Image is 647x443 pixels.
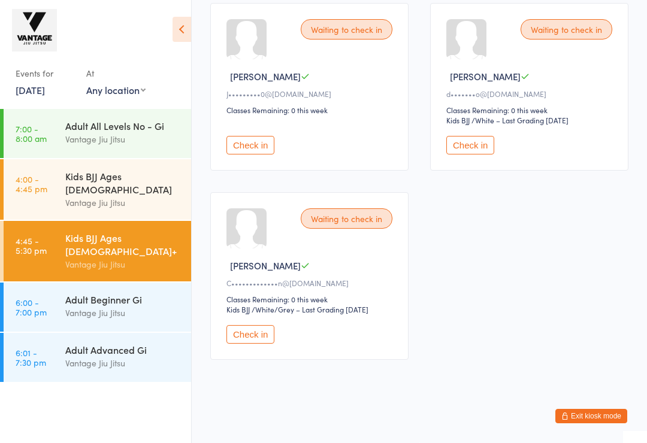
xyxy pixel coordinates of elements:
div: Adult Beginner Gi [65,293,181,306]
time: 6:00 - 7:00 pm [16,298,47,317]
div: Classes Remaining: 0 this week [226,294,396,304]
div: C•••••••••••••n@[DOMAIN_NAME] [226,278,396,288]
div: Any location [86,83,146,96]
div: d•••••••o@[DOMAIN_NAME] [446,89,616,99]
a: [DATE] [16,83,45,96]
div: Vantage Jiu Jitsu [65,196,181,210]
a: 6:01 -7:30 pmAdult Advanced GiVantage Jiu Jitsu [4,333,191,382]
time: 4:00 - 4:45 pm [16,174,47,193]
span: [PERSON_NAME] [230,70,301,83]
a: 7:00 -8:00 amAdult All Levels No - GiVantage Jiu Jitsu [4,109,191,158]
button: Check in [226,325,274,344]
span: / White/Grey – Last Grading [DATE] [252,304,368,314]
div: Adult Advanced Gi [65,343,181,356]
div: Waiting to check in [301,208,392,229]
div: Kids BJJ Ages [DEMOGRAPHIC_DATA] [65,169,181,196]
button: Exit kiosk mode [555,409,627,423]
div: Classes Remaining: 0 this week [226,105,396,115]
a: 4:45 -5:30 pmKids BJJ Ages [DEMOGRAPHIC_DATA]+Vantage Jiu Jitsu [4,221,191,281]
button: Check in [446,136,494,154]
div: Classes Remaining: 0 this week [446,105,616,115]
time: 6:01 - 7:30 pm [16,348,46,367]
div: Vantage Jiu Jitsu [65,257,181,271]
div: Kids BJJ [446,115,470,125]
div: Waiting to check in [301,19,392,40]
div: Adult All Levels No - Gi [65,119,181,132]
span: [PERSON_NAME] [450,70,521,83]
time: 7:00 - 8:00 am [16,124,47,143]
a: 6:00 -7:00 pmAdult Beginner GiVantage Jiu Jitsu [4,283,191,332]
div: Events for [16,63,74,83]
div: J•••••••••0@[DOMAIN_NAME] [226,89,396,99]
time: 4:45 - 5:30 pm [16,236,47,255]
div: At [86,63,146,83]
div: Vantage Jiu Jitsu [65,356,181,370]
div: Kids BJJ Ages [DEMOGRAPHIC_DATA]+ [65,231,181,257]
img: Vantage Jiu Jitsu [12,9,57,51]
div: Waiting to check in [521,19,612,40]
div: Vantage Jiu Jitsu [65,132,181,146]
span: / White – Last Grading [DATE] [471,115,569,125]
a: 4:00 -4:45 pmKids BJJ Ages [DEMOGRAPHIC_DATA]Vantage Jiu Jitsu [4,159,191,220]
button: Check in [226,136,274,154]
div: Kids BJJ [226,304,250,314]
div: Vantage Jiu Jitsu [65,306,181,320]
span: [PERSON_NAME] [230,259,301,272]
